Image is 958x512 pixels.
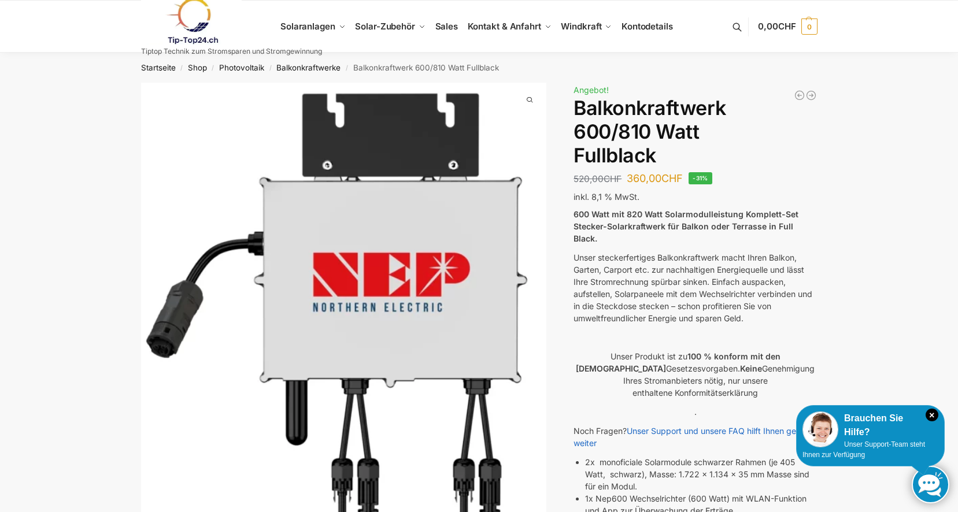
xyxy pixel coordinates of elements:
[546,83,952,338] img: Balkonkraftwerk 600/810 Watt Fullblack 9
[604,173,622,184] span: CHF
[141,63,176,72] a: Startseite
[802,411,838,447] img: Customer service
[264,64,276,73] span: /
[463,1,556,53] a: Kontakt & Anfahrt
[574,192,639,202] span: inkl. 8,1 % MwSt.
[188,63,207,72] a: Shop
[740,363,762,373] strong: Keine
[576,351,781,373] strong: 100 % konform mit den [DEMOGRAPHIC_DATA]
[689,172,712,184] span: -31%
[341,64,353,73] span: /
[574,97,817,167] h1: Balkonkraftwerk 600/810 Watt Fullblack
[778,21,796,32] span: CHF
[219,63,264,72] a: Photovoltaik
[794,90,805,101] a: Balkonkraftwerk 445/600 Watt Bificial
[627,172,683,184] bdi: 360,00
[758,21,796,32] span: 0,00
[622,21,673,32] span: Kontodetails
[207,64,219,73] span: /
[141,48,322,55] p: Tiptop Technik zum Stromsparen und Stromgewinnung
[758,9,817,44] a: 0,00CHF 0
[120,53,838,83] nav: Breadcrumb
[430,1,463,53] a: Sales
[802,440,925,459] span: Unser Support-Team steht Ihnen zur Verfügung
[556,1,617,53] a: Windkraft
[276,63,341,72] a: Balkonkraftwerke
[574,425,817,449] p: Noch Fragen?
[574,426,808,448] a: Unser Support und unsere FAQ hilft Ihnen gerne weiter
[561,21,601,32] span: Windkraft
[468,21,541,32] span: Kontakt & Anfahrt
[801,18,818,35] span: 0
[574,85,609,95] span: Angebot!
[661,172,683,184] span: CHF
[350,1,430,53] a: Solar-Zubehör
[574,251,817,324] p: Unser steckerfertiges Balkonkraftwerk macht Ihren Balkon, Garten, Carport etc. zur nachhaltigen E...
[280,21,335,32] span: Solaranlagen
[574,350,817,399] p: Unser Produkt ist zu Gesetzesvorgaben. Genehmigung Ihres Stromanbieters nötig, nur unsere enthalt...
[805,90,817,101] a: 890/600 Watt Solarkraftwerk + 2,7 KW Batteriespeicher Genehmigungsfrei
[585,456,817,492] li: 2x monoficiale Solarmodule schwarzer Rahmen (je 405 Watt, schwarz), Masse: 1.722 x 1.134 x 35 mm ...
[435,21,458,32] span: Sales
[574,173,622,184] bdi: 520,00
[617,1,678,53] a: Kontodetails
[355,21,415,32] span: Solar-Zubehör
[802,411,938,439] div: Brauchen Sie Hilfe?
[176,64,188,73] span: /
[574,406,817,418] p: .
[926,409,938,421] i: Schließen
[574,209,798,243] strong: 600 Watt mit 820 Watt Solarmodulleistung Komplett-Set Stecker-Solarkraftwerk für Balkon oder Terr...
